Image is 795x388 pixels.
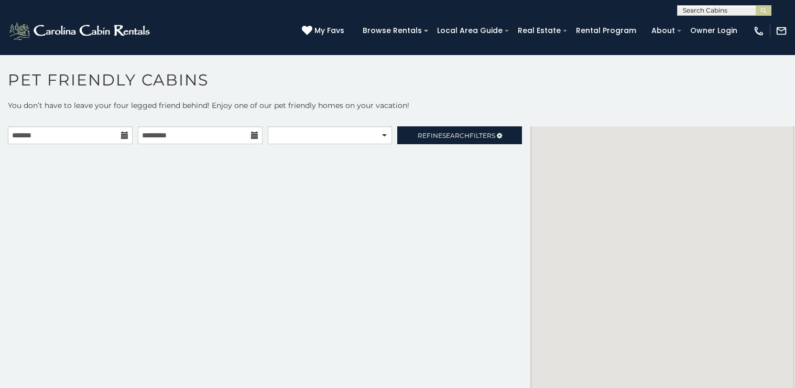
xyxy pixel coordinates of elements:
a: Local Area Guide [432,23,508,39]
a: About [646,23,680,39]
img: White-1-2.png [8,20,153,41]
a: RefineSearchFilters [397,126,522,144]
a: My Favs [302,25,347,37]
span: Search [442,132,470,139]
a: Real Estate [513,23,566,39]
span: My Favs [314,25,344,36]
img: mail-regular-white.png [776,25,787,37]
a: Browse Rentals [357,23,427,39]
img: phone-regular-white.png [753,25,765,37]
span: Refine Filters [418,132,495,139]
a: Owner Login [685,23,743,39]
a: Rental Program [571,23,641,39]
